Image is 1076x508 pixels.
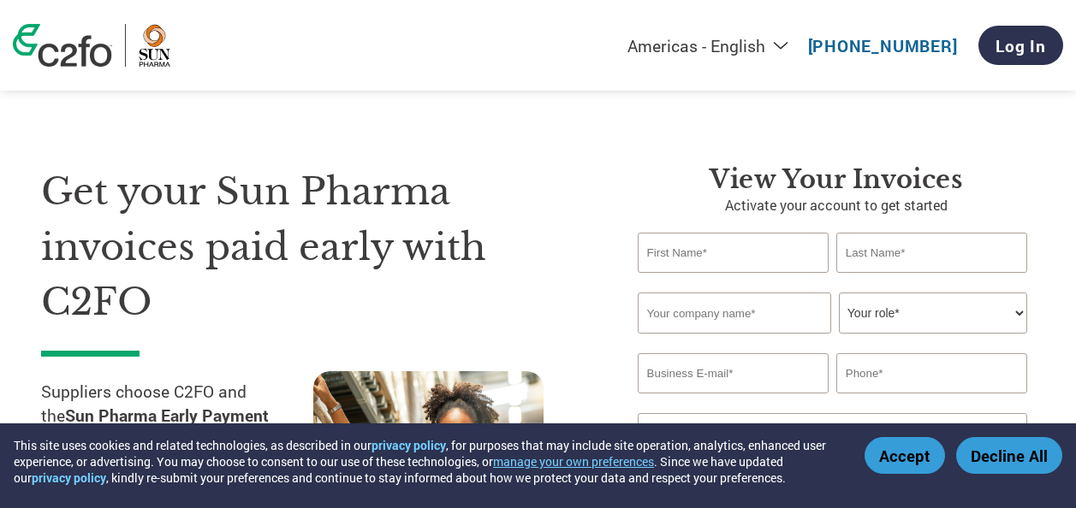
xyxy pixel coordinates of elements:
[638,292,831,334] input: Your company name*
[638,275,829,286] div: Invalid first name or first name is too long
[638,395,829,406] div: Inavlid Email Address
[839,292,1027,334] select: Title/Role
[638,195,1035,216] p: Activate your account to get started
[836,275,1027,286] div: Invalid last name or last name is too long
[836,233,1027,273] input: Last Name*
[13,24,112,67] img: c2fo logo
[836,395,1027,406] div: Inavlid Phone Number
[41,405,269,451] strong: Sun Pharma Early Payment Program
[493,453,654,470] button: manage your own preferences
[638,233,829,273] input: First Name*
[372,437,446,453] a: privacy policy
[836,353,1027,393] input: Phone*
[638,164,1035,195] h3: View Your Invoices
[956,437,1062,474] button: Decline All
[978,26,1063,65] a: Log In
[638,353,829,393] input: Invalid Email format
[638,335,1027,346] div: Invalid company name or company name is too long
[32,470,106,486] a: privacy policy
[865,437,945,474] button: Accept
[14,437,840,486] div: This site uses cookies and related technologies, as described in our , for purposes that may incl...
[139,24,170,67] img: Sun Pharma
[808,35,958,56] a: [PHONE_NUMBER]
[41,164,586,330] h1: Get your Sun Pharma invoices paid early with C2FO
